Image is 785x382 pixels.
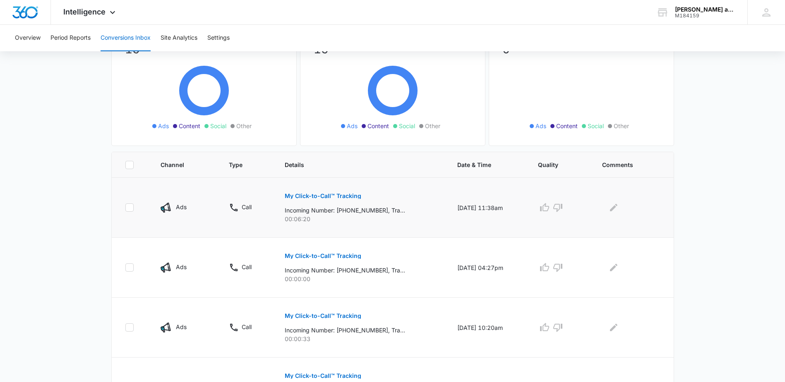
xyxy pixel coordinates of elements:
[556,122,578,130] span: Content
[614,122,629,130] span: Other
[285,215,437,223] p: 00:06:20
[229,160,253,169] span: Type
[607,261,620,274] button: Edit Comments
[242,322,252,331] p: Call
[161,160,197,169] span: Channel
[63,7,106,16] span: Intelligence
[675,6,735,13] div: account name
[285,193,361,199] p: My Click-to-Call™ Tracking
[538,160,570,169] span: Quality
[607,201,620,214] button: Edit Comments
[285,206,405,215] p: Incoming Number: [PHONE_NUMBER], Tracking Number: [PHONE_NUMBER], Ring To: [PHONE_NUMBER], Caller...
[50,25,91,51] button: Period Reports
[161,25,197,51] button: Site Analytics
[285,160,425,169] span: Details
[588,122,604,130] span: Social
[675,13,735,19] div: account id
[447,298,528,358] td: [DATE] 10:20am
[602,160,648,169] span: Comments
[457,160,506,169] span: Date & Time
[15,25,41,51] button: Overview
[210,122,226,130] span: Social
[285,326,405,334] p: Incoming Number: [PHONE_NUMBER], Tracking Number: [PHONE_NUMBER], Ring To: [PHONE_NUMBER], Caller...
[285,253,361,259] p: My Click-to-Call™ Tracking
[236,122,252,130] span: Other
[285,186,361,206] button: My Click-to-Call™ Tracking
[285,275,437,283] p: 00:00:00
[399,122,415,130] span: Social
[101,25,151,51] button: Conversions Inbox
[176,263,187,271] p: Ads
[285,306,361,326] button: My Click-to-Call™ Tracking
[242,203,252,211] p: Call
[285,334,437,343] p: 00:00:33
[285,373,361,379] p: My Click-to-Call™ Tracking
[207,25,230,51] button: Settings
[179,122,200,130] span: Content
[367,122,389,130] span: Content
[158,122,169,130] span: Ads
[285,246,361,266] button: My Click-to-Call™ Tracking
[285,313,361,319] p: My Click-to-Call™ Tracking
[285,266,405,275] p: Incoming Number: [PHONE_NUMBER], Tracking Number: [PHONE_NUMBER], Ring To: [PHONE_NUMBER], Caller...
[447,178,528,238] td: [DATE] 11:38am
[176,203,187,211] p: Ads
[447,238,528,298] td: [DATE] 04:27pm
[535,122,546,130] span: Ads
[242,263,252,271] p: Call
[176,322,187,331] p: Ads
[607,321,620,334] button: Edit Comments
[347,122,358,130] span: Ads
[425,122,440,130] span: Other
